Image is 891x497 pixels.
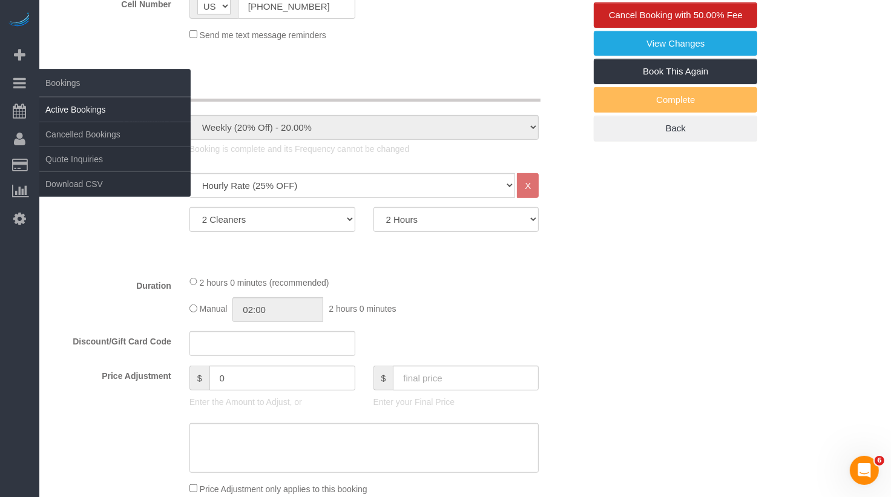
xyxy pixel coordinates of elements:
span: Price Adjustment only applies to this booking [200,484,367,494]
a: Book This Again [594,59,757,84]
span: Manual [200,304,228,314]
input: final price [393,366,539,390]
p: Enter the Amount to Adjust, or [189,396,355,408]
a: Quote Inquiries [39,147,191,171]
a: Cancel Booking with 50.00% Fee [594,2,757,28]
p: Booking is complete and its Frequency cannot be changed [189,143,539,155]
a: Active Bookings [39,97,191,122]
label: Price Adjustment [42,366,180,382]
label: Discount/Gift Card Code [42,331,180,347]
span: 2 hours 0 minutes [329,304,396,314]
label: Duration [42,275,180,292]
iframe: Intercom live chat [850,456,879,485]
ul: Bookings [39,97,191,197]
span: $ [189,366,209,390]
span: Send me text message reminders [200,30,326,40]
span: Bookings [39,69,191,97]
a: Download CSV [39,172,191,196]
legend: What [51,74,541,102]
span: Cancel Booking with 50.00% Fee [609,10,743,20]
span: 6 [875,456,884,466]
span: $ [373,366,393,390]
a: Back [594,116,757,141]
a: Cancelled Bookings [39,122,191,146]
img: Automaid Logo [7,12,31,29]
p: Enter your Final Price [373,396,539,408]
span: 2 hours 0 minutes (recommended) [200,277,329,287]
a: View Changes [594,31,757,56]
